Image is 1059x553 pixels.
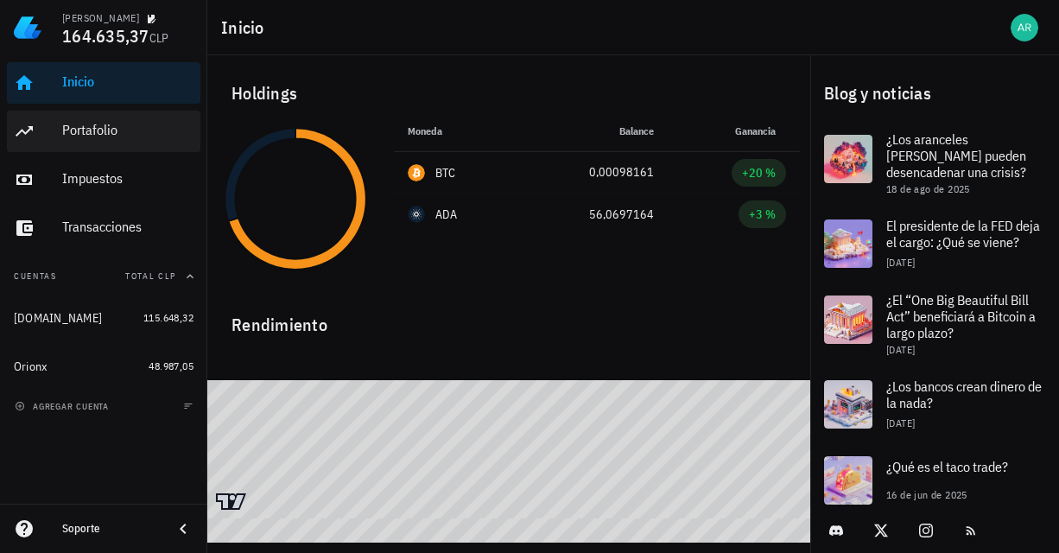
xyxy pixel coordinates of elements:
[143,311,193,324] span: 115.648,32
[14,359,48,374] div: Orionx
[810,442,1059,518] a: ¿Qué es el taco trade? 16 de jun de 2025
[749,206,776,223] div: +3 %
[7,346,200,387] a: Orionx 48.987,05
[62,122,193,138] div: Portafolio
[7,159,200,200] a: Impuestos
[218,66,800,121] div: Holdings
[886,416,915,429] span: [DATE]
[886,291,1036,341] span: ¿El “One Big Beautiful Bill Act” beneficiará a Bitcoin a largo plazo?
[18,401,109,412] span: agregar cuenta
[886,488,967,501] span: 16 de jun de 2025
[886,458,1008,475] span: ¿Qué es el taco trade?
[533,206,654,224] div: 56,0697164
[408,206,425,223] div: ADA-icon
[62,73,193,90] div: Inicio
[886,343,915,356] span: [DATE]
[394,111,519,152] th: Moneda
[810,282,1059,366] a: ¿El “One Big Beautiful Bill Act” beneficiará a Bitcoin a largo plazo? [DATE]
[886,378,1042,411] span: ¿Los bancos crean dinero de la nada?
[62,522,159,536] div: Soporte
[149,359,193,372] span: 48.987,05
[62,219,193,235] div: Transacciones
[435,206,458,223] div: ADA
[886,217,1040,251] span: El presidente de la FED deja el cargo: ¿Qué se viene?
[14,311,102,326] div: [DOMAIN_NAME]
[886,256,915,269] span: [DATE]
[742,164,776,181] div: +20 %
[408,164,425,181] div: BTC-icon
[886,130,1026,181] span: ¿Los aranceles [PERSON_NAME] pueden desencadenar una crisis?
[14,14,41,41] img: LedgiFi
[7,207,200,249] a: Transacciones
[221,14,271,41] h1: Inicio
[533,163,654,181] div: 0,00098161
[810,366,1059,442] a: ¿Los bancos crean dinero de la nada? [DATE]
[735,124,786,137] span: Ganancia
[62,24,149,48] span: 164.635,37
[7,111,200,152] a: Portafolio
[62,11,139,25] div: [PERSON_NAME]
[216,493,246,510] a: Charting by TradingView
[1011,14,1038,41] div: avatar
[7,62,200,104] a: Inicio
[218,297,800,339] div: Rendimiento
[519,111,668,152] th: Balance
[125,270,176,282] span: Total CLP
[810,121,1059,206] a: ¿Los aranceles [PERSON_NAME] pueden desencadenar una crisis? 18 de ago de 2025
[149,30,169,46] span: CLP
[810,206,1059,282] a: El presidente de la FED deja el cargo: ¿Qué se viene? [DATE]
[10,397,117,415] button: agregar cuenta
[886,182,970,195] span: 18 de ago de 2025
[7,297,200,339] a: [DOMAIN_NAME] 115.648,32
[62,170,193,187] div: Impuestos
[810,66,1059,121] div: Blog y noticias
[435,164,456,181] div: BTC
[7,256,200,297] button: CuentasTotal CLP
